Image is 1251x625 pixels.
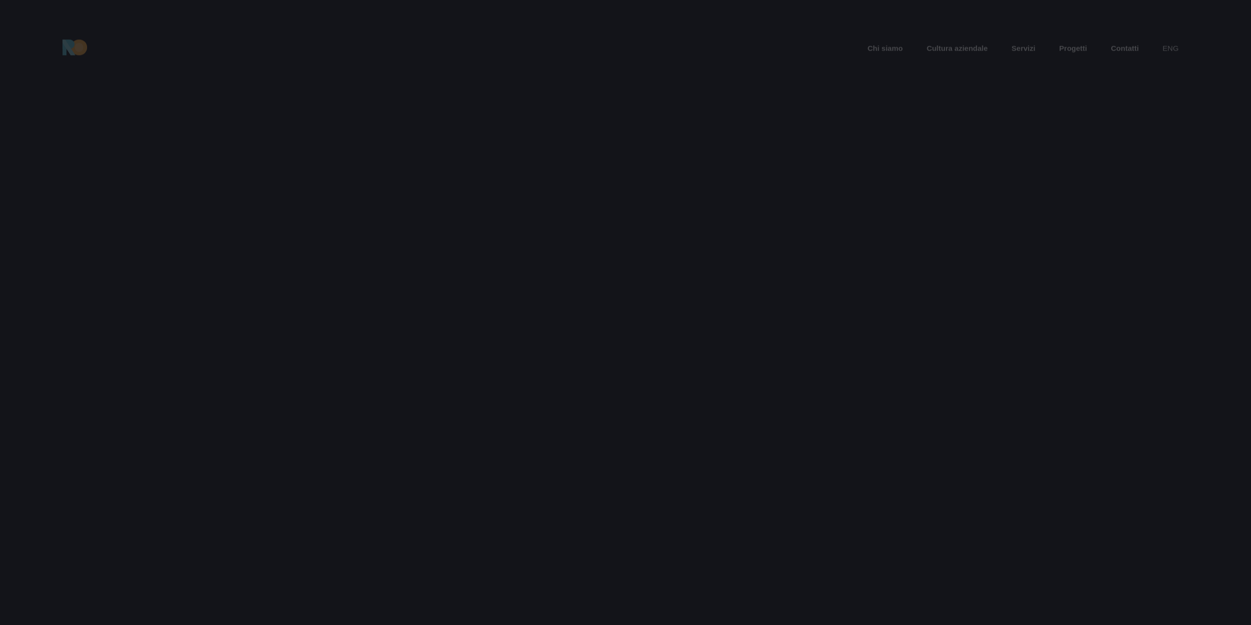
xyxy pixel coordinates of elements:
[1010,43,1036,55] a: Servizi
[62,40,87,56] img: Ride On Agency
[1161,43,1180,55] a: eng
[190,321,1061,397] div: Servizi
[1110,43,1140,55] a: Contatti
[1058,43,1088,55] a: Progetti
[926,43,989,55] a: Cultura aziendale
[866,43,904,55] a: Chi siamo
